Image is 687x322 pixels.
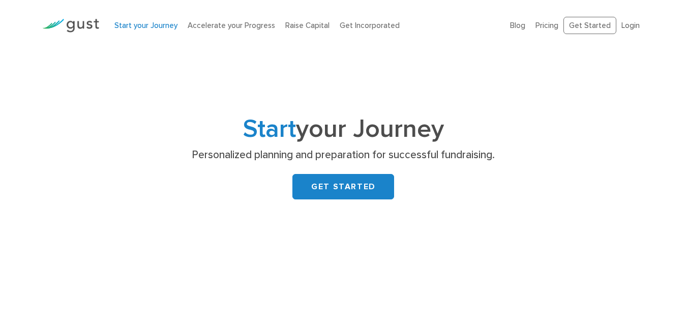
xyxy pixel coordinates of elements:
[563,17,616,35] a: Get Started
[243,114,296,144] span: Start
[621,21,640,30] a: Login
[285,21,330,30] a: Raise Capital
[292,174,394,199] a: GET STARTED
[188,21,275,30] a: Accelerate your Progress
[114,21,177,30] a: Start your Journey
[142,118,544,141] h1: your Journey
[510,21,525,30] a: Blog
[42,19,99,33] img: Gust Logo
[535,21,558,30] a: Pricing
[340,21,400,30] a: Get Incorporated
[146,148,541,162] p: Personalized planning and preparation for successful fundraising.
